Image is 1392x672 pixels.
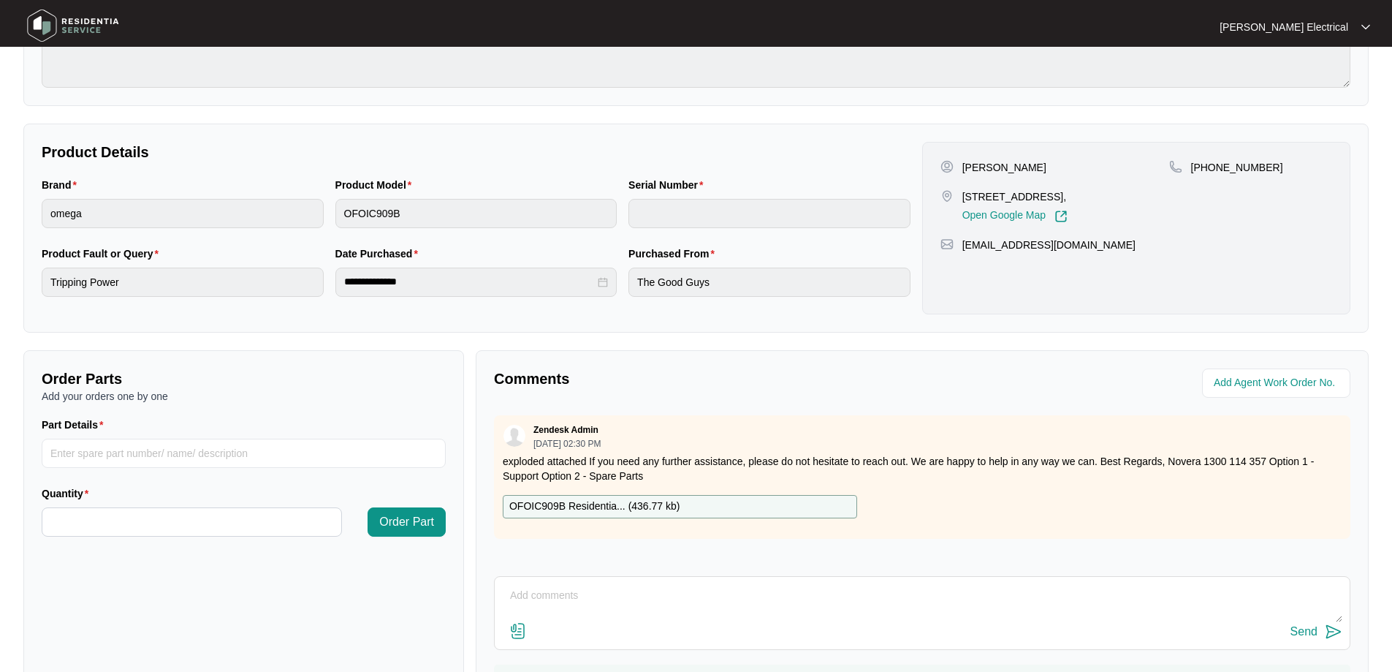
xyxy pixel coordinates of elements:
[335,178,418,192] label: Product Model
[962,189,1068,204] p: [STREET_ADDRESS],
[533,439,601,448] p: [DATE] 02:30 PM
[962,210,1068,223] a: Open Google Map
[42,142,910,162] p: Product Details
[335,199,617,228] input: Product Model
[42,246,164,261] label: Product Fault or Query
[962,238,1136,252] p: [EMAIL_ADDRESS][DOMAIN_NAME]
[42,486,94,501] label: Quantity
[42,439,446,468] input: Part Details
[503,454,1342,483] p: exploded attached If you need any further assistance, please do not hesitate to reach out. We are...
[1169,160,1182,173] img: map-pin
[494,369,912,389] p: Comments
[42,268,324,297] input: Product Fault or Query
[42,508,341,536] input: Quantity
[940,189,954,203] img: map-pin
[628,178,709,192] label: Serial Number
[940,160,954,173] img: user-pin
[1290,625,1317,638] div: Send
[1220,20,1348,34] p: [PERSON_NAME] Electrical
[22,4,124,48] img: residentia service logo
[1214,374,1342,392] input: Add Agent Work Order No.
[42,199,324,228] input: Brand
[1191,160,1283,175] p: [PHONE_NUMBER]
[344,274,596,290] input: Date Purchased
[628,246,720,261] label: Purchased From
[962,160,1046,175] p: [PERSON_NAME]
[628,268,910,297] input: Purchased From
[42,418,110,432] label: Part Details
[42,178,83,192] label: Brand
[628,199,910,228] input: Serial Number
[335,246,424,261] label: Date Purchased
[1054,210,1068,223] img: Link-External
[1290,622,1342,642] button: Send
[368,507,446,537] button: Order Part
[940,238,954,251] img: map-pin
[42,369,446,389] p: Order Parts
[1325,623,1342,641] img: send-icon.svg
[42,389,446,404] p: Add your orders one by one
[503,425,525,447] img: user.svg
[533,424,598,436] p: Zendesk Admin
[509,622,527,640] img: file-attachment-doc.svg
[509,499,680,515] p: OFOIC909B Residentia... ( 436.77 kb )
[379,513,434,531] span: Order Part
[1361,23,1370,31] img: dropdown arrow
